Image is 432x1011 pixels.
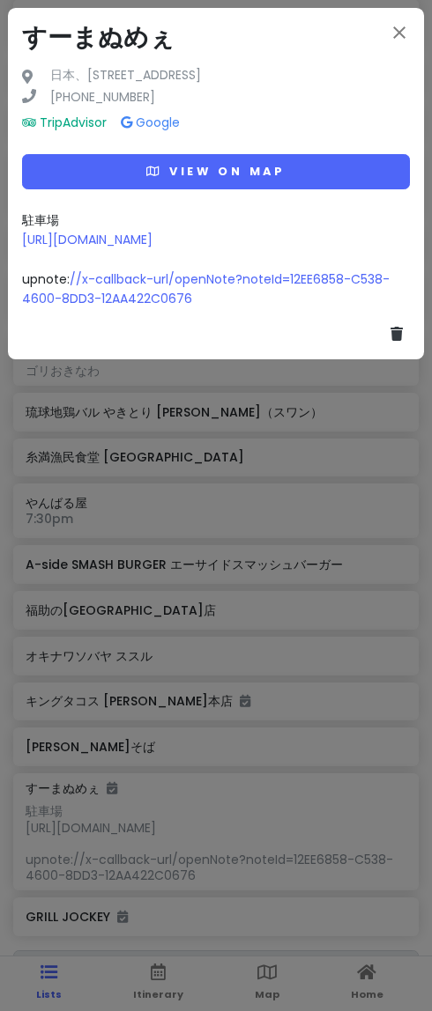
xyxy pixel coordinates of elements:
span: 駐車場 upnote: [22,211,390,308]
a: Google [121,114,180,131]
i: close [389,22,410,43]
a: TripAdvisor [22,114,107,131]
button: Close [389,22,410,47]
a: [URL][DOMAIN_NAME] [22,231,153,248]
button: View on map [22,154,410,188]
a: //x-callback-url/openNote?noteId=12EE6858-C538-4600-8DD3-12AA422C0676 [22,270,390,307]
a: [PHONE_NUMBER] [50,87,155,107]
a: 日本、[STREET_ADDRESS] [50,68,201,84]
h3: すーまぬめぇ [22,22,410,54]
